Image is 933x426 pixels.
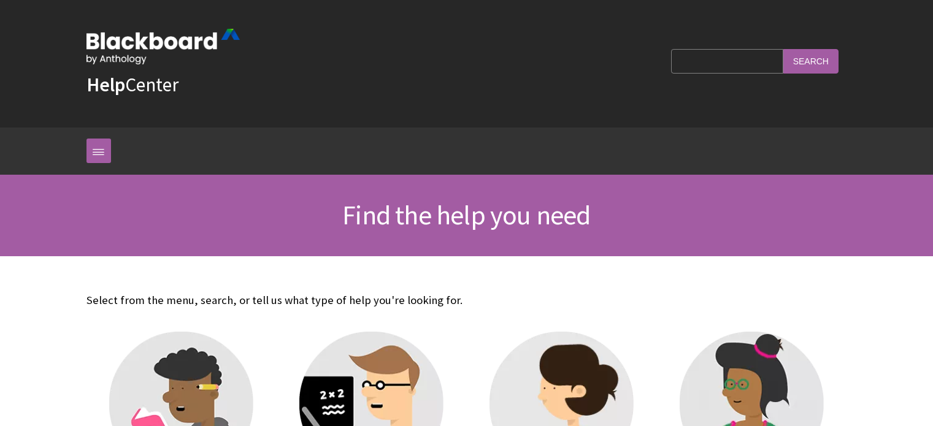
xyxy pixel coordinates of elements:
[342,198,590,232] span: Find the help you need
[86,72,125,97] strong: Help
[86,292,847,308] p: Select from the menu, search, or tell us what type of help you're looking for.
[86,29,240,64] img: Blackboard by Anthology
[86,72,179,97] a: HelpCenter
[783,49,839,73] input: Search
